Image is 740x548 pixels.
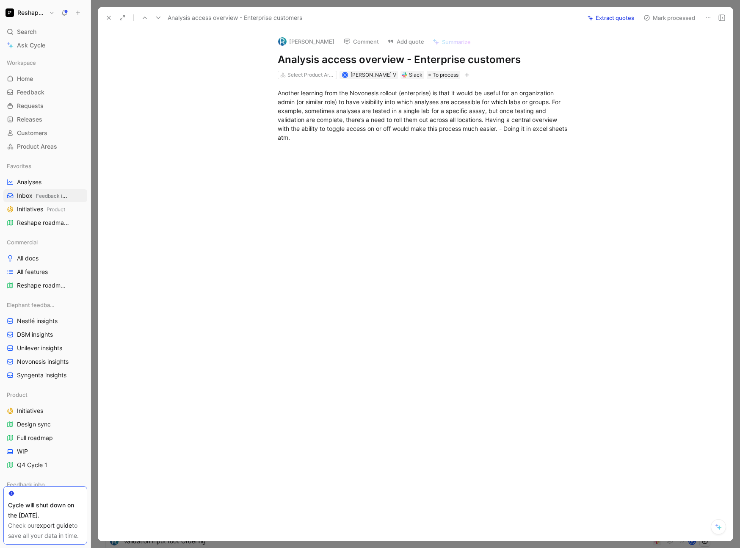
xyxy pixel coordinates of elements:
[17,205,65,214] span: Initiatives
[278,37,287,46] img: logo
[442,38,471,46] span: Summarize
[3,176,87,188] a: Analyses
[3,279,87,292] a: Reshape roadmap
[6,8,14,17] img: Reshape Platform
[342,72,347,77] div: K
[3,56,87,69] div: Workspace
[17,434,53,442] span: Full roadmap
[36,522,72,529] a: export guide
[3,459,87,471] a: Q4 Cycle 1
[17,115,42,124] span: Releases
[3,72,87,85] a: Home
[3,328,87,341] a: DSM insights
[3,160,87,172] div: Favorites
[3,299,87,382] div: Elephant feedback boardsNestlé insightsDSM insightsUnilever insightsNovonesis insightsSyngenta in...
[168,13,302,23] span: Analysis access overview - Enterprise customers
[17,178,41,186] span: Analyses
[17,142,57,151] span: Product Areas
[17,9,46,17] h1: Reshape Platform
[17,317,58,325] span: Nestlé insights
[3,266,87,278] a: All features
[7,162,31,170] span: Favorites
[3,315,87,327] a: Nestlé insights
[7,480,52,489] span: Feedback inboxes
[3,388,87,471] div: ProductInitiativesDesign syncFull roadmapWIPQ4 Cycle 1
[3,369,87,382] a: Syngenta insights
[17,191,69,200] span: Inbox
[3,478,87,534] div: Feedback inboxesInboxData Science inboxHardware inbox
[3,100,87,112] a: Requests
[8,500,83,520] div: Cycle will shut down on the [DATE].
[36,193,79,199] span: Feedback inboxes
[47,206,65,213] span: Product
[17,461,47,469] span: Q4 Cycle 1
[3,189,87,202] a: InboxFeedback inboxes
[287,71,335,79] div: Select Product Areas
[3,404,87,417] a: Initiatives
[3,86,87,99] a: Feedback
[3,39,87,52] a: Ask Cycle
[17,371,66,379] span: Syngenta insights
[3,342,87,354] a: Unilever insights
[17,357,69,366] span: Novonesis insights
[3,127,87,139] a: Customers
[7,390,28,399] span: Product
[3,113,87,126] a: Releases
[3,388,87,401] div: Product
[17,75,33,83] span: Home
[3,140,87,153] a: Product Areas
[3,355,87,368] a: Novonesis insights
[17,344,62,352] span: Unilever insights
[429,36,475,48] button: Summarize
[640,12,699,24] button: Mark processed
[340,36,383,47] button: Comment
[3,445,87,458] a: WIP
[433,71,458,79] span: To process
[3,478,87,491] div: Feedback inboxes
[17,129,47,137] span: Customers
[7,238,38,246] span: Commercial
[17,281,66,290] span: Reshape roadmap
[409,71,422,79] div: Slack
[17,40,45,50] span: Ask Cycle
[17,407,43,415] span: Initiatives
[3,216,87,229] a: Reshape roadmapCommercial
[8,520,83,541] div: Check our to save all your data in time.
[17,102,44,110] span: Requests
[17,420,51,429] span: Design sync
[17,88,44,97] span: Feedback
[584,12,638,24] button: Extract quotes
[3,7,57,19] button: Reshape PlatformReshape Platform
[3,432,87,444] a: Full roadmap
[17,219,72,227] span: Reshape roadmap
[17,330,53,339] span: DSM insights
[427,71,460,79] div: To process
[3,203,87,216] a: InitiativesProduct
[7,301,57,309] span: Elephant feedback boards
[278,89,571,142] div: Another learning from the Novonesis rollout (enterprise) is that it would be useful for an organi...
[384,36,428,47] button: Add quote
[7,58,36,67] span: Workspace
[3,25,87,38] div: Search
[3,418,87,431] a: Design sync
[17,268,48,276] span: All features
[3,252,87,265] a: All docs
[17,447,28,456] span: WIP
[3,236,87,249] div: Commercial
[278,53,571,66] h1: Analysis access overview - Enterprise customers
[3,236,87,292] div: CommercialAll docsAll featuresReshape roadmap
[274,35,338,48] button: logo[PERSON_NAME]
[351,72,396,78] span: [PERSON_NAME] V
[17,27,36,37] span: Search
[3,299,87,311] div: Elephant feedback boards
[17,254,39,263] span: All docs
